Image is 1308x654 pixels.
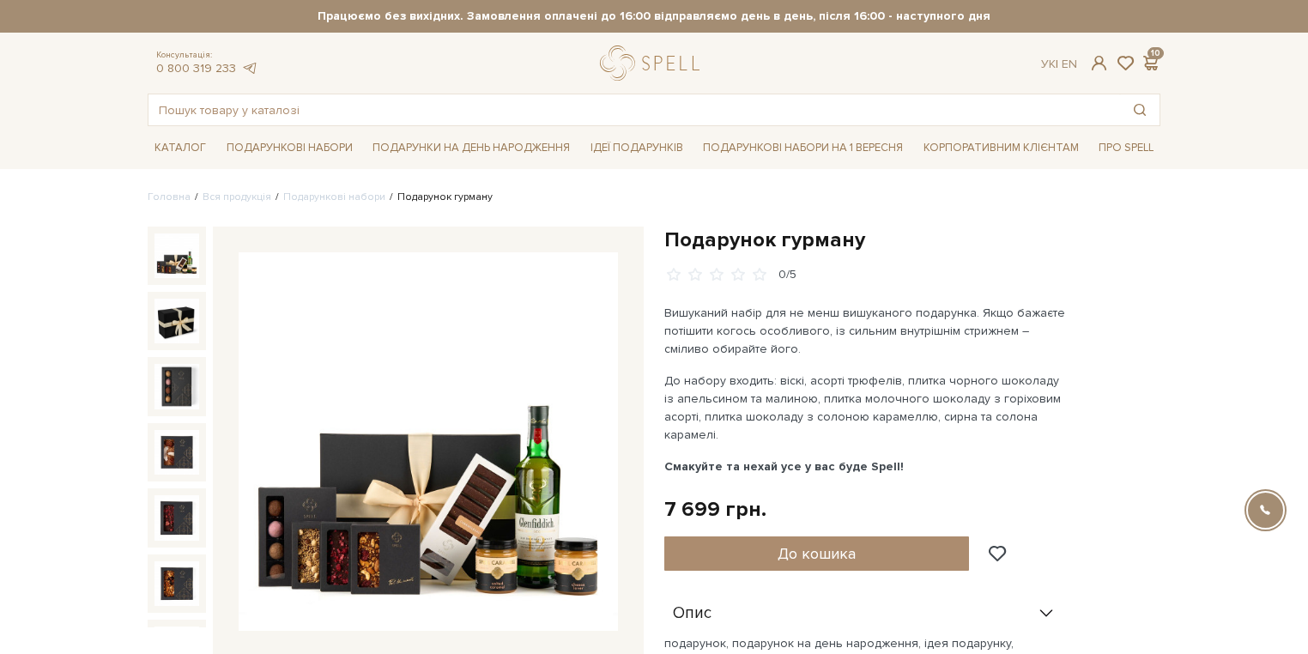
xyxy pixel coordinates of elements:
[1062,57,1077,71] a: En
[1092,135,1160,161] a: Про Spell
[385,190,493,205] li: Подарунок гурману
[664,496,766,523] div: 7 699 грн.
[220,135,360,161] a: Подарункові набори
[600,45,707,81] a: logo
[148,94,1120,125] input: Пошук товару у каталозі
[148,191,191,203] a: Головна
[664,536,969,571] button: До кошика
[283,191,385,203] a: Подарункові набори
[156,61,236,76] a: 0 800 319 233
[664,459,904,474] b: Смакуйте та нехай усе у вас буде Spell!
[154,299,199,343] img: Подарунок гурману
[673,606,712,621] span: Опис
[664,304,1067,358] p: Вишуканий набір для не менш вишуканого подарунка. Якщо бажаєте потішити когось особливого, із сил...
[240,61,257,76] a: telegram
[154,364,199,409] img: Подарунок гурману
[239,252,618,632] img: Подарунок гурману
[203,191,271,203] a: Вся продукція
[664,372,1067,444] p: До набору входить: віскі, асорті трюфелів, плитка чорного шоколаду із апельсином та малиною, плит...
[696,133,910,162] a: Подарункові набори на 1 Вересня
[154,495,199,540] img: Подарунок гурману
[154,561,199,606] img: Подарунок гурману
[156,50,257,61] span: Консультація:
[154,430,199,475] img: Подарунок гурману
[154,233,199,278] img: Подарунок гурману
[778,544,856,563] span: До кошика
[778,267,796,283] div: 0/5
[148,135,213,161] a: Каталог
[1120,94,1160,125] button: Пошук товару у каталозі
[1041,57,1077,72] div: Ук
[584,135,690,161] a: Ідеї подарунків
[917,133,1086,162] a: Корпоративним клієнтам
[148,9,1160,24] strong: Працюємо без вихідних. Замовлення оплачені до 16:00 відправляємо день в день, після 16:00 - насту...
[664,227,1160,253] h1: Подарунок гурману
[1056,57,1058,71] span: |
[366,135,577,161] a: Подарунки на День народження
